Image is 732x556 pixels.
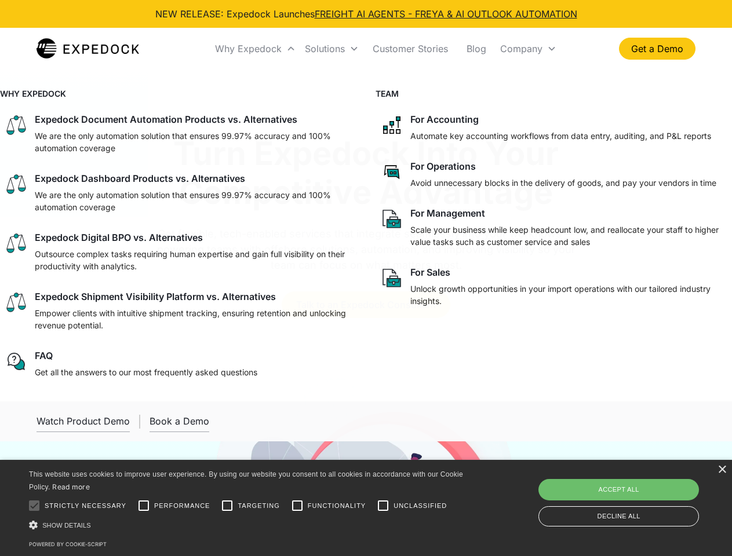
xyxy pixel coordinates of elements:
[410,207,485,219] div: For Management
[37,37,139,60] img: Expedock Logo
[315,8,577,20] a: FREIGHT AI AGENTS - FREYA & AI OUTLOOK AUTOMATION
[308,501,366,511] span: Functionality
[380,160,403,184] img: rectangular chat bubble icon
[29,519,467,531] div: Show details
[457,29,496,68] a: Blog
[35,114,297,125] div: Expedock Document Automation Products vs. Alternatives
[35,232,203,243] div: Expedock Digital BPO vs. Alternatives
[500,43,542,54] div: Company
[380,266,403,290] img: paper and bag icon
[35,173,245,184] div: Expedock Dashboard Products vs. Alternatives
[155,7,577,21] div: NEW RELEASE: Expedock Launches
[150,415,209,427] div: Book a Demo
[380,114,403,137] img: network like icon
[300,29,363,68] div: Solutions
[154,501,210,511] span: Performance
[29,541,107,547] a: Powered by cookie-script
[410,160,476,172] div: For Operations
[35,130,352,154] p: We are the only automation solution that ensures 99.97% accuracy and 100% automation coverage
[539,431,732,556] iframe: Chat Widget
[5,232,28,255] img: scale icon
[35,248,352,272] p: Outsource complex tasks requiring human expertise and gain full visibility on their productivity ...
[35,366,257,378] p: Get all the answers to our most frequently asked questions
[35,307,352,331] p: Empower clients with intuitive shipment tracking, ensuring retention and unlocking revenue potent...
[52,482,90,491] a: Read more
[150,411,209,432] a: Book a Demo
[215,43,282,54] div: Why Expedock
[410,266,450,278] div: For Sales
[37,411,130,432] a: open lightbox
[42,522,91,529] span: Show details
[619,38,695,60] a: Get a Demo
[5,114,28,137] img: scale icon
[5,350,28,373] img: regular chat bubble icon
[5,291,28,314] img: scale icon
[35,291,276,302] div: Expedock Shipment Visibility Platform vs. Alternatives
[37,37,139,60] a: home
[37,415,130,427] div: Watch Product Demo
[305,43,345,54] div: Solutions
[410,130,711,142] p: Automate key accounting workflows from data entry, auditing, and P&L reports
[380,207,403,231] img: paper and bag icon
[410,177,716,189] p: Avoid unnecessary blocks in the delivery of goods, and pay your vendors in time
[29,470,463,492] span: This website uses cookies to improve user experience. By using our website you consent to all coo...
[238,501,279,511] span: Targeting
[5,173,28,196] img: scale icon
[35,350,53,361] div: FAQ
[394,501,447,511] span: Unclassified
[410,224,728,248] p: Scale your business while keep headcount low, and reallocate your staff to higher value tasks suc...
[210,29,300,68] div: Why Expedock
[35,189,352,213] p: We are the only automation solution that ensures 99.97% accuracy and 100% automation coverage
[45,501,126,511] span: Strictly necessary
[363,29,457,68] a: Customer Stories
[496,29,561,68] div: Company
[410,114,479,125] div: For Accounting
[410,283,728,307] p: Unlock growth opportunities in your import operations with our tailored industry insights.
